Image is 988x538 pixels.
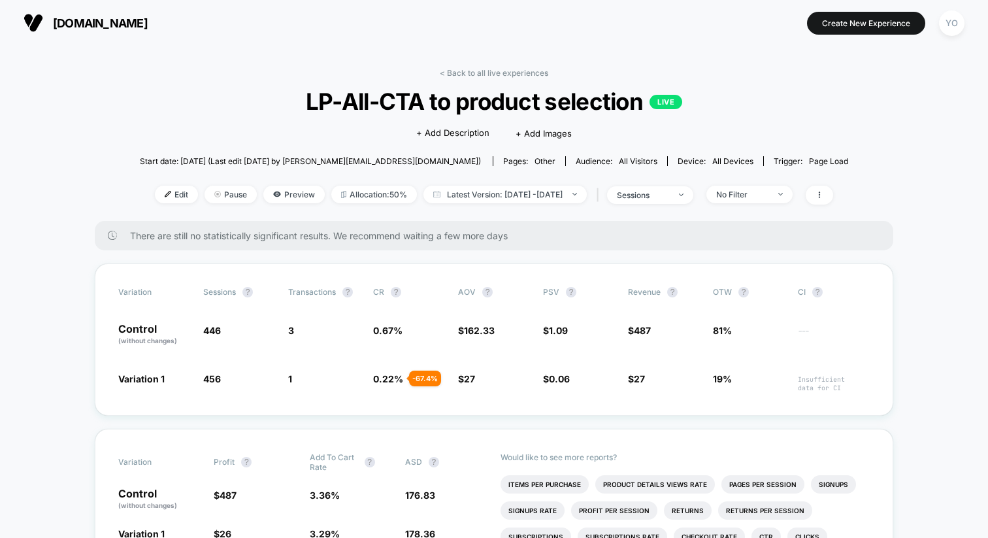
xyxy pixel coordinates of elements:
[214,490,237,501] span: $
[140,156,481,166] span: Start date: [DATE] (Last edit [DATE] by [PERSON_NAME][EMAIL_ADDRESS][DOMAIN_NAME])
[342,287,353,297] button: ?
[543,287,559,297] span: PSV
[809,156,848,166] span: Page Load
[628,287,661,297] span: Revenue
[718,501,812,520] li: Returns Per Session
[288,325,294,336] span: 3
[503,156,555,166] div: Pages:
[712,156,753,166] span: all devices
[288,287,336,297] span: Transactions
[713,287,785,297] span: OTW
[458,373,475,384] span: $
[118,324,190,346] p: Control
[203,325,221,336] span: 446
[118,287,190,297] span: Variation
[365,457,375,467] button: ?
[713,325,732,336] span: 81%
[774,156,848,166] div: Trigger:
[373,287,384,297] span: CR
[501,475,589,494] li: Items Per Purchase
[118,452,190,472] span: Variation
[501,501,565,520] li: Signups Rate
[464,325,495,336] span: 162.33
[405,457,422,467] span: ASD
[634,325,651,336] span: 487
[576,156,657,166] div: Audience:
[203,373,221,384] span: 456
[373,373,403,384] span: 0.22 %
[566,287,576,297] button: ?
[667,287,678,297] button: ?
[535,156,555,166] span: other
[241,457,252,467] button: ?
[482,287,493,297] button: ?
[593,186,607,205] span: |
[118,501,177,509] span: (without changes)
[807,12,925,35] button: Create New Experience
[595,475,715,494] li: Product Details Views Rate
[405,490,435,501] span: 176.83
[310,452,358,472] span: Add To Cart Rate
[679,193,683,196] img: end
[433,191,440,197] img: calendar
[416,127,489,140] span: + Add Description
[203,287,236,297] span: Sessions
[175,88,812,115] span: LP-All-CTA to product selection
[24,13,43,33] img: Visually logo
[721,475,804,494] li: Pages Per Session
[667,156,763,166] span: Device:
[571,501,657,520] li: Profit Per Session
[501,452,870,462] p: Would like to see more reports?
[214,191,221,197] img: end
[549,373,570,384] span: 0.06
[263,186,325,203] span: Preview
[242,287,253,297] button: ?
[458,325,495,336] span: $
[118,337,177,345] span: (without changes)
[373,325,403,336] span: 0.67 %
[664,501,712,520] li: Returns
[458,287,476,297] span: AOV
[310,490,340,501] span: 3.36 %
[634,373,645,384] span: 27
[409,371,441,386] div: - 67.4 %
[464,373,475,384] span: 27
[798,375,870,392] span: Insufficient data for CI
[798,287,870,297] span: CI
[53,16,148,30] span: [DOMAIN_NAME]
[617,190,669,200] div: sessions
[549,325,568,336] span: 1.09
[341,191,346,198] img: rebalance
[628,373,645,384] span: $
[423,186,587,203] span: Latest Version: [DATE] - [DATE]
[288,373,292,384] span: 1
[429,457,439,467] button: ?
[812,287,823,297] button: ?
[130,230,867,241] span: There are still no statistically significant results. We recommend waiting a few more days
[155,186,198,203] span: Edit
[811,475,856,494] li: Signups
[391,287,401,297] button: ?
[20,12,152,33] button: [DOMAIN_NAME]
[516,128,572,139] span: + Add Images
[628,325,651,336] span: $
[798,327,870,346] span: ---
[572,193,577,195] img: end
[214,457,235,467] span: Profit
[619,156,657,166] span: All Visitors
[220,490,237,501] span: 487
[738,287,749,297] button: ?
[935,10,968,37] button: YO
[165,191,171,197] img: edit
[778,193,783,195] img: end
[331,186,417,203] span: Allocation: 50%
[713,373,732,384] span: 19%
[118,373,165,384] span: Variation 1
[716,190,768,199] div: No Filter
[543,325,568,336] span: $
[543,373,570,384] span: $
[205,186,257,203] span: Pause
[440,68,548,78] a: < Back to all live experiences
[118,488,201,511] p: Control
[650,95,682,109] p: LIVE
